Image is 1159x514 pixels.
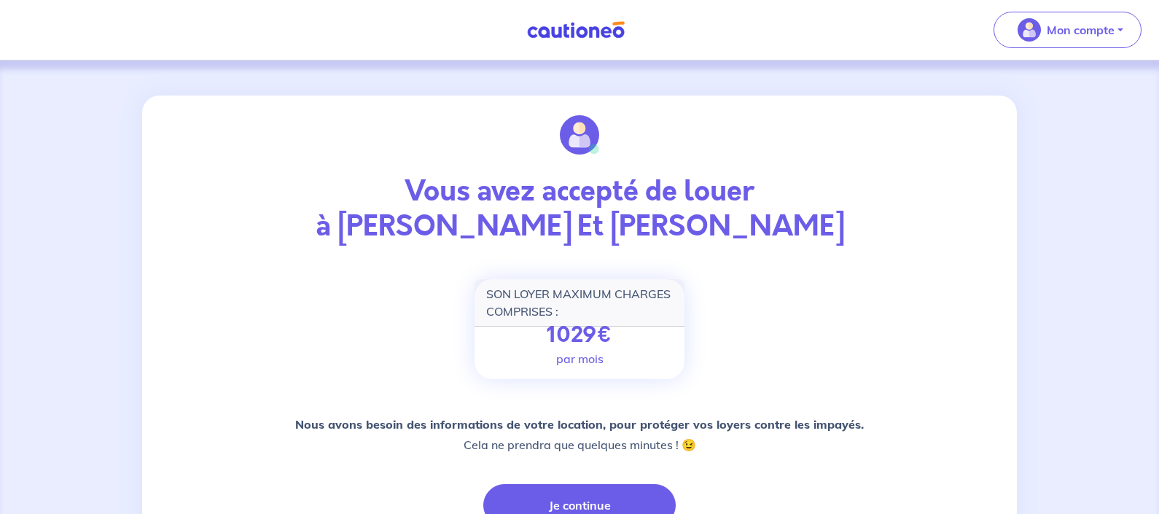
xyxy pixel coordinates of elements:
span: € [597,319,612,351]
strong: Nous avons besoin des informations de votre location, pour protéger vos loyers contre les impayés. [295,417,864,432]
button: illu_account_valid_menu.svgMon compte [994,12,1142,48]
img: Cautioneo [521,21,631,39]
div: SON LOYER MAXIMUM CHARGES COMPRISES : [475,279,684,327]
img: illu_account_valid.svg [560,115,599,155]
p: Mon compte [1047,21,1115,39]
p: 1029 [547,322,612,348]
p: par mois [556,350,604,367]
p: Vous avez accepté de louer à [PERSON_NAME] Et [PERSON_NAME] [186,174,973,244]
img: illu_account_valid_menu.svg [1018,18,1041,42]
p: Cela ne prendra que quelques minutes ! 😉 [295,414,864,455]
